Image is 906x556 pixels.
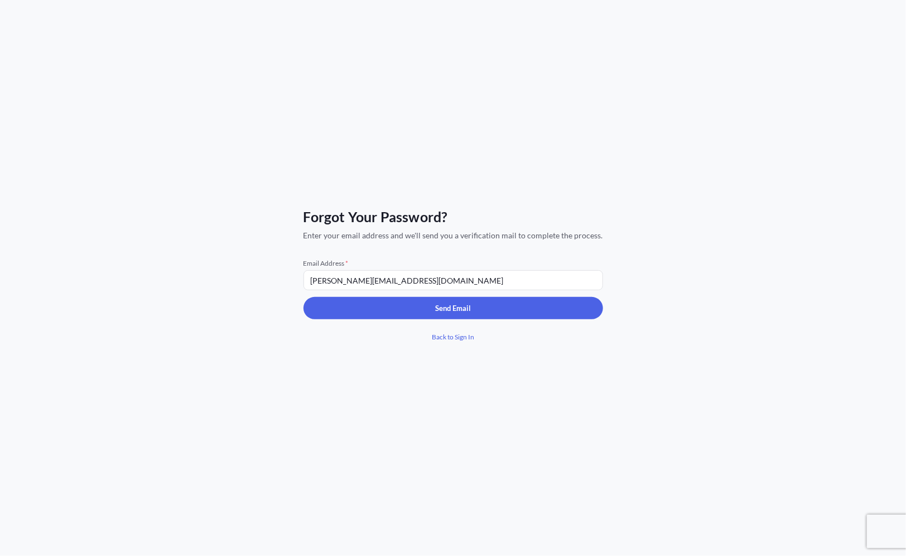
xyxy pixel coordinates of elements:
span: Back to Sign In [432,332,474,343]
input: example@gmail.com [303,270,603,290]
a: Back to Sign In [303,326,603,348]
span: Enter your email address and we'll send you a verification mail to complete the process. [303,230,603,241]
p: Send Email [435,303,471,314]
span: Email Address [303,259,603,268]
button: Send Email [303,297,603,319]
span: Forgot Your Password? [303,208,603,226]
